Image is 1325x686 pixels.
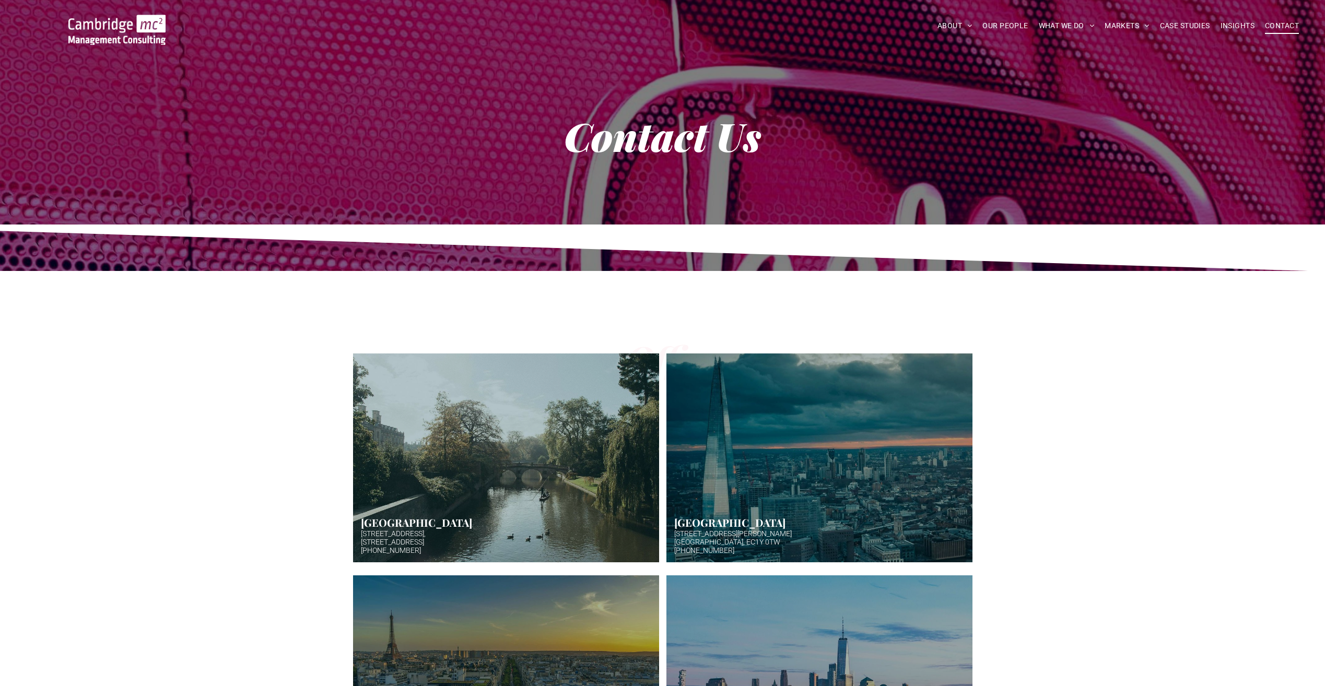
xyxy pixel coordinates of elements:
[716,110,761,162] strong: Us
[1215,18,1260,34] a: INSIGHTS
[977,18,1033,34] a: OUR PEOPLE
[1034,18,1100,34] a: WHAT WE DO
[626,334,736,383] span: Offices
[68,15,166,45] img: Go to Homepage
[1099,18,1154,34] a: MARKETS
[1260,18,1304,34] a: CONTACT
[564,110,707,162] strong: Contact
[666,353,972,562] a: Aerial photo of Tower Bridge, London. Thames snakes into distance. Hazy background.
[353,353,659,562] a: Hazy afternoon photo of river and bridge in Cambridge. Punt boat in middle-distance. Trees either...
[932,18,978,34] a: ABOUT
[1155,18,1215,34] a: CASE STUDIES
